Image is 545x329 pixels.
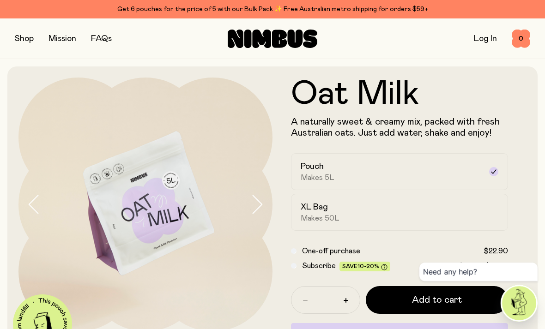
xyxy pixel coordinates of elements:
a: FAQs [91,35,112,43]
span: Subscribe [302,262,336,269]
span: $20.61 [485,262,508,269]
span: Makes 50L [301,214,339,223]
button: Add to cart [366,286,508,314]
a: Mission [48,35,76,43]
div: Get 6 pouches for the price of 5 with our Bulk Pack ✨ Free Australian metro shipping for orders $59+ [15,4,530,15]
span: 10-20% [357,263,379,269]
h1: Oat Milk [291,78,508,111]
span: One-off purchase [302,247,360,255]
a: Log In [474,35,497,43]
span: Save [342,263,388,270]
div: Need any help? [419,263,538,281]
p: A naturally sweet & creamy mix, packed with fresh Australian oats. Just add water, shake and enjoy! [291,116,508,138]
h2: XL Bag [301,202,328,213]
span: $22.90 [484,247,508,255]
span: Add to cart [412,293,462,306]
img: agent [502,286,536,320]
span: Makes 5L [301,173,334,182]
span: $22.90 [459,262,483,269]
button: 0 [512,30,530,48]
h2: Pouch [301,161,324,172]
